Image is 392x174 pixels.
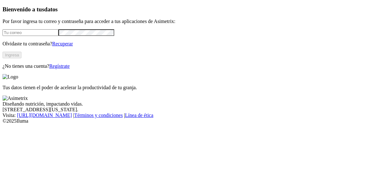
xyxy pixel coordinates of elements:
[3,63,389,69] p: ¿No tienes una cuenta?
[17,113,72,118] a: [URL][DOMAIN_NAME]
[3,96,28,101] img: Asimetrix
[3,118,389,124] div: © 2025 Iluma
[125,113,153,118] a: Línea de ética
[74,113,123,118] a: Términos y condiciones
[52,41,73,46] a: Recuperar
[3,74,18,80] img: Logo
[3,85,389,90] p: Tus datos tienen el poder de acelerar la productividad de tu granja.
[44,6,58,13] span: datos
[3,52,21,58] button: Ingresa
[3,107,389,113] div: [STREET_ADDRESS][US_STATE].
[49,63,70,69] a: Regístrate
[3,19,389,24] p: Por favor ingresa tu correo y contraseña para acceder a tus aplicaciones de Asimetrix:
[3,101,389,107] div: Diseñando nutrición, impactando vidas.
[3,41,389,47] p: Olvidaste tu contraseña?
[3,29,58,36] input: Tu correo
[3,113,389,118] div: Visita : | |
[3,6,389,13] h3: Bienvenido a tus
